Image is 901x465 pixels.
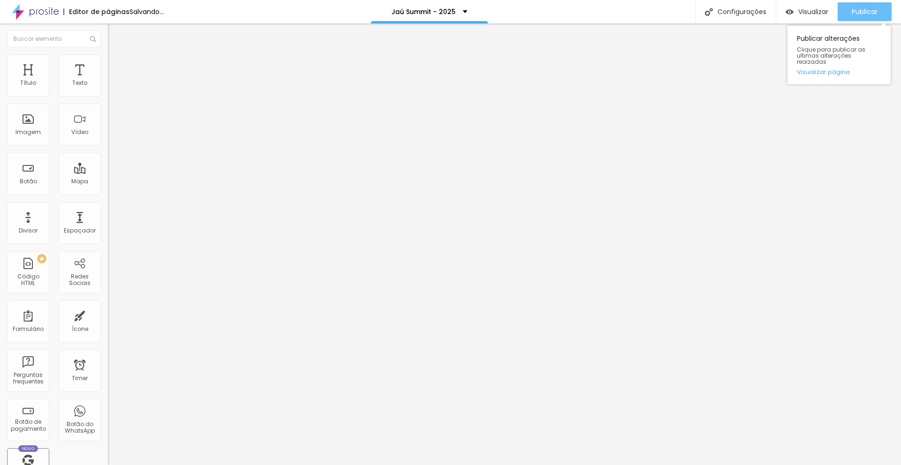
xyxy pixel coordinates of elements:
span: Visualizar [798,8,828,15]
div: Publicar alterações [787,26,891,84]
div: Botão do WhatsApp [61,421,98,435]
div: Vídeo [71,129,88,135]
button: Publicar [838,2,892,21]
div: Espaçador [64,227,96,234]
div: Texto [72,80,87,86]
div: Mapa [71,178,88,185]
span: Clique para publicar as ultimas alterações reaizadas [797,46,881,65]
div: Divisor [19,227,38,234]
div: Timer [72,375,88,382]
input: Buscar elemento [7,30,101,47]
div: Imagem [15,129,41,135]
div: Editor de páginas [63,8,130,15]
div: Novo [18,445,38,452]
img: Icone [705,8,713,16]
img: view-1.svg [786,8,794,16]
button: Visualizar [776,2,838,21]
div: Ícone [72,326,88,332]
div: Título [20,80,36,86]
div: Botão de pagamento [9,419,46,432]
span: Publicar [852,8,878,15]
p: Jaú Summit - 2025 [391,8,456,15]
div: Redes Sociais [61,273,98,287]
div: Botão [20,178,37,185]
div: Formulário [13,326,44,332]
div: Salvando... [130,8,164,15]
div: Perguntas frequentes [9,372,46,385]
a: Visualizar página [797,69,881,75]
img: Icone [90,36,96,42]
iframe: Editor [108,23,901,465]
div: Código HTML [9,273,46,287]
